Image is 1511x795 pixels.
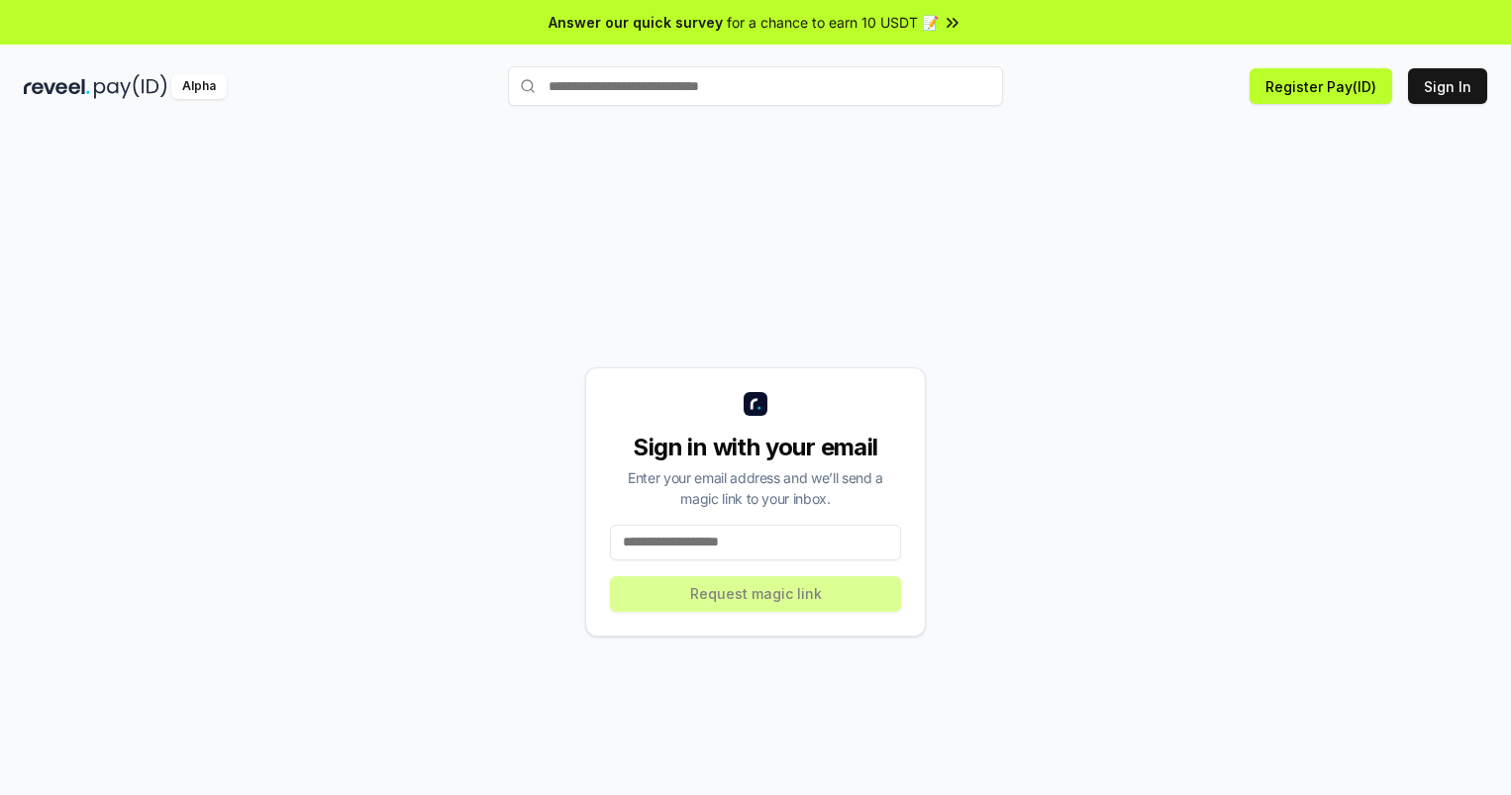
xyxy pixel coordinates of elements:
button: Sign In [1408,68,1487,104]
img: logo_small [744,392,767,416]
div: Alpha [171,74,227,99]
span: Answer our quick survey [549,12,723,33]
img: reveel_dark [24,74,90,99]
img: pay_id [94,74,167,99]
button: Register Pay(ID) [1250,68,1392,104]
span: for a chance to earn 10 USDT 📝 [727,12,939,33]
div: Enter your email address and we’ll send a magic link to your inbox. [610,467,901,509]
div: Sign in with your email [610,432,901,463]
